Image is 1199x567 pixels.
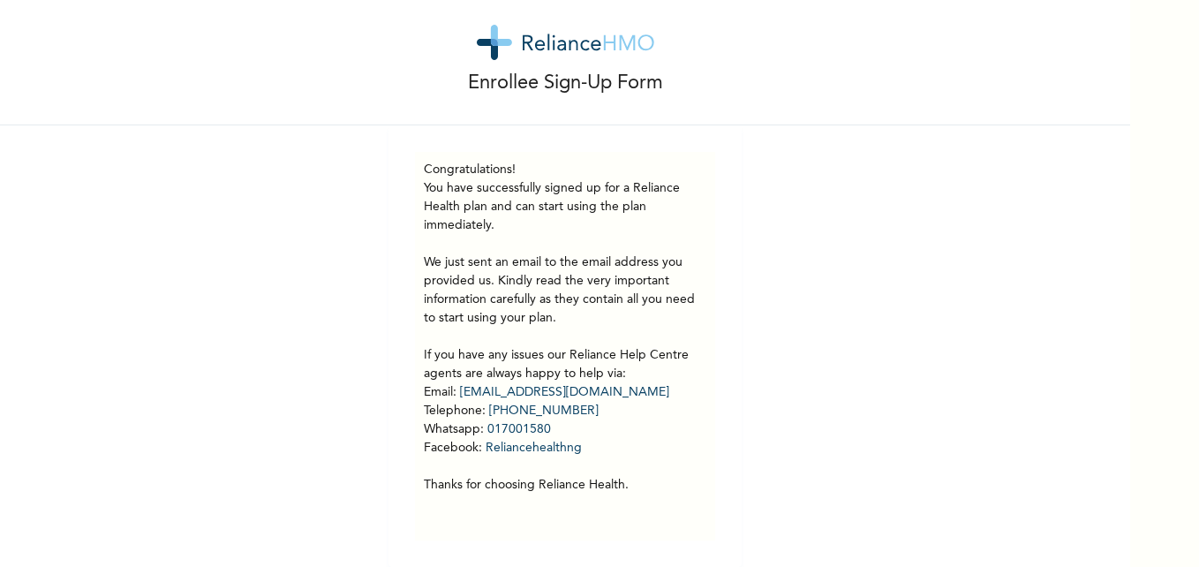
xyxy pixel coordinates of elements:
p: Enrollee Sign-Up Form [468,69,663,98]
a: Reliancehealthng [486,442,582,454]
a: 017001580 [487,423,551,435]
p: You have successfully signed up for a Reliance Health plan and can start using the plan immediate... [424,179,706,495]
a: [PHONE_NUMBER] [489,404,599,417]
a: [EMAIL_ADDRESS][DOMAIN_NAME] [460,386,669,398]
img: logo [477,25,654,60]
h3: Congratulations! [424,161,706,179]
